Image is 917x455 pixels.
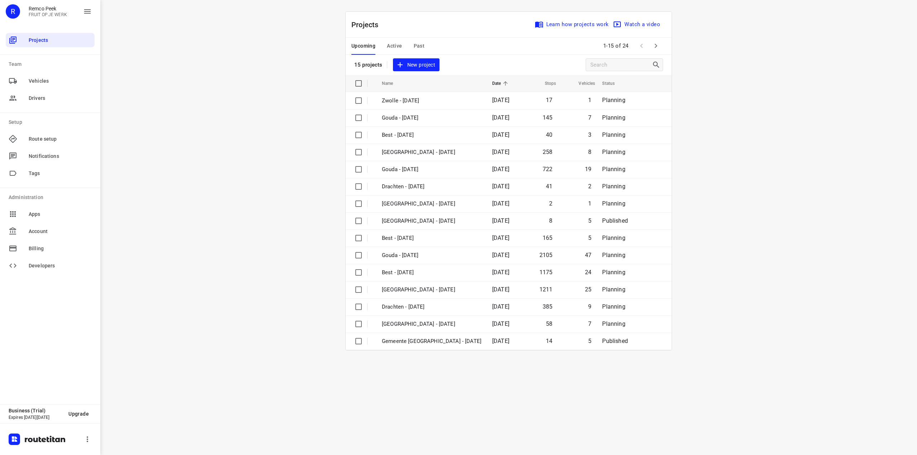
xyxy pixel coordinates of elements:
span: [DATE] [492,217,509,224]
p: 15 projects [354,62,383,68]
span: [DATE] [492,131,509,138]
span: [DATE] [492,286,509,293]
span: 5 [588,217,591,224]
p: Gemeente Rotterdam - Wednesday [382,337,481,345]
span: Upcoming [351,42,375,50]
span: Published [602,217,628,224]
span: 1 [588,200,591,207]
span: 7 [588,320,591,327]
span: Planning [602,269,625,276]
span: Planning [602,303,625,310]
p: Antwerpen - Thursday [382,200,481,208]
span: 19 [585,166,591,173]
p: Best - Wednesday [382,268,481,277]
p: Gouda - Thursday [382,165,481,174]
p: Best - Thursday [382,234,481,242]
span: 722 [543,166,553,173]
span: Status [602,79,624,88]
div: Account [6,224,95,238]
p: Antwerpen - Wednesday [382,320,481,328]
span: Past [414,42,425,50]
span: 5 [588,234,591,241]
span: Planning [602,200,625,207]
span: Planning [602,97,625,103]
span: [DATE] [492,320,509,327]
span: [DATE] [492,97,509,103]
span: Developers [29,262,92,270]
span: Planning [602,149,625,155]
span: 2 [588,183,591,190]
span: Upgrade [68,411,89,417]
span: Previous Page [634,39,649,53]
span: Planning [602,252,625,258]
span: 47 [585,252,591,258]
span: 1211 [539,286,553,293]
span: 40 [546,131,552,138]
span: 1 [588,97,591,103]
div: Notifications [6,149,95,163]
span: 9 [588,303,591,310]
span: 8 [588,149,591,155]
p: Zwolle - Thursday [382,148,481,156]
span: 41 [546,183,552,190]
span: Planning [602,320,625,327]
span: Billing [29,245,92,252]
span: Vehicles [29,77,92,85]
span: [DATE] [492,252,509,258]
span: Route setup [29,135,92,143]
span: [DATE] [492,200,509,207]
span: Planning [602,234,625,241]
p: Drachten - Wednesday [382,303,481,311]
div: Billing [6,241,95,256]
span: Apps [29,210,92,218]
p: Remco Peek [29,6,67,11]
p: Gouda - [DATE] [382,114,481,122]
input: Search projects [590,59,652,71]
span: 385 [543,303,553,310]
span: [DATE] [492,114,509,121]
span: [DATE] [492,338,509,344]
div: Drivers [6,91,95,105]
span: 24 [585,269,591,276]
p: Team [9,60,95,68]
div: Search [652,60,663,69]
span: [DATE] [492,166,509,173]
span: 14 [546,338,552,344]
div: Tags [6,166,95,180]
span: Published [602,338,628,344]
span: Stops [536,79,556,88]
div: R [6,4,20,19]
p: Administration [9,194,95,201]
span: [DATE] [492,183,509,190]
p: Expires [DATE][DATE] [9,415,63,420]
span: 165 [543,234,553,241]
p: FRUIT OP JE WERK [29,12,67,17]
span: 258 [543,149,553,155]
span: [DATE] [492,149,509,155]
p: Business (Trial) [9,408,63,413]
button: New project [393,58,440,72]
span: Planning [602,183,625,190]
span: Planning [602,131,625,138]
span: 3 [588,131,591,138]
span: [DATE] [492,234,509,241]
div: Projects [6,33,95,47]
p: Zwolle - Friday [382,97,481,105]
p: Projects [351,19,384,30]
span: Tags [29,170,92,177]
span: [DATE] [492,269,509,276]
p: Gouda - Wednesday [382,251,481,260]
span: 7 [588,114,591,121]
span: Planning [602,166,625,173]
span: 2105 [539,252,553,258]
span: Planning [602,114,625,121]
span: Account [29,228,92,235]
span: 145 [543,114,553,121]
div: Developers [6,258,95,273]
p: Drachten - Thursday [382,183,481,191]
span: 8 [549,217,552,224]
span: Date [492,79,510,88]
div: Apps [6,207,95,221]
span: Drivers [29,95,92,102]
span: [DATE] [492,303,509,310]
